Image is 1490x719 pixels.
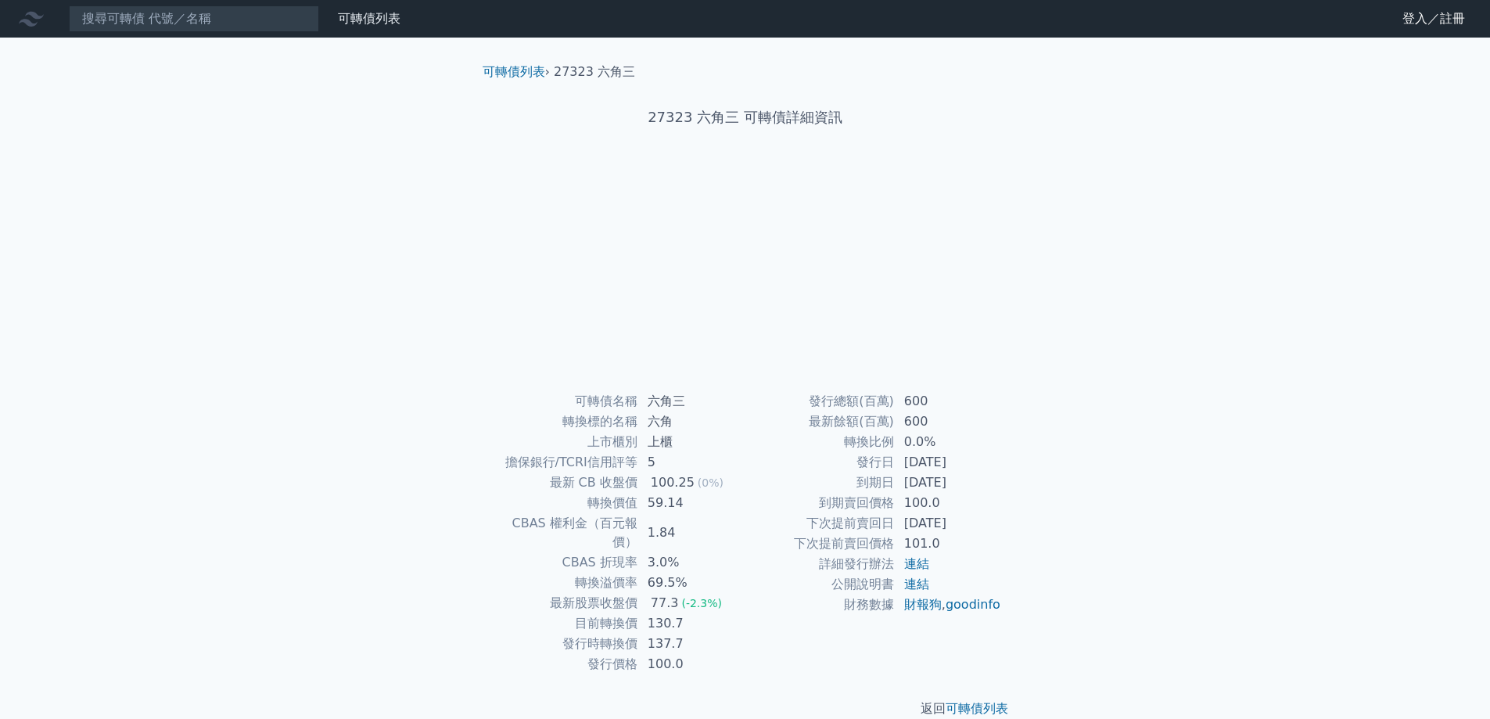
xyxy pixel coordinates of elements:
td: 六角三 [638,391,745,412]
td: 財務數據 [745,595,895,615]
td: 137.7 [638,634,745,654]
td: 3.0% [638,552,745,573]
td: 上市櫃別 [489,432,638,452]
td: 69.5% [638,573,745,593]
td: 發行總額(百萬) [745,391,895,412]
a: 可轉債列表 [483,64,545,79]
a: 連結 [904,577,929,591]
td: [DATE] [895,452,1002,473]
td: 六角 [638,412,745,432]
a: 可轉債列表 [946,701,1008,716]
td: 公開說明書 [745,574,895,595]
td: 目前轉換價 [489,613,638,634]
td: 下次提前賣回日 [745,513,895,534]
td: 轉換標的名稱 [489,412,638,432]
td: 最新股票收盤價 [489,593,638,613]
td: 可轉債名稱 [489,391,638,412]
td: 轉換價值 [489,493,638,513]
input: 搜尋可轉債 代號／名稱 [69,5,319,32]
td: 發行時轉換價 [489,634,638,654]
p: 返回 [470,699,1021,718]
td: 100.0 [895,493,1002,513]
td: 擔保銀行/TCRI信用評等 [489,452,638,473]
td: 101.0 [895,534,1002,554]
td: , [895,595,1002,615]
td: 600 [895,391,1002,412]
td: 1.84 [638,513,745,552]
div: 100.25 [648,473,698,492]
td: 最新餘額(百萬) [745,412,895,432]
li: › [483,63,550,81]
h1: 27323 六角三 可轉債詳細資訊 [470,106,1021,128]
td: 上櫃 [638,432,745,452]
a: 可轉債列表 [338,11,400,26]
a: 財報狗 [904,597,942,612]
td: 130.7 [638,613,745,634]
td: [DATE] [895,513,1002,534]
td: 轉換溢價率 [489,573,638,593]
td: 到期日 [745,473,895,493]
div: 77.3 [648,594,682,613]
td: 轉換比例 [745,432,895,452]
a: 連結 [904,556,929,571]
td: 最新 CB 收盤價 [489,473,638,493]
td: 59.14 [638,493,745,513]
td: 發行價格 [489,654,638,674]
span: (0%) [698,476,723,489]
a: 登入／註冊 [1390,6,1477,31]
td: 下次提前賣回價格 [745,534,895,554]
a: goodinfo [946,597,1000,612]
td: CBAS 權利金（百元報價） [489,513,638,552]
span: (-2.3%) [681,597,722,609]
td: CBAS 折現率 [489,552,638,573]
td: 詳細發行辦法 [745,554,895,574]
td: [DATE] [895,473,1002,493]
td: 100.0 [638,654,745,674]
td: 到期賣回價格 [745,493,895,513]
li: 27323 六角三 [554,63,635,81]
td: 5 [638,452,745,473]
td: 600 [895,412,1002,432]
td: 0.0% [895,432,1002,452]
td: 發行日 [745,452,895,473]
